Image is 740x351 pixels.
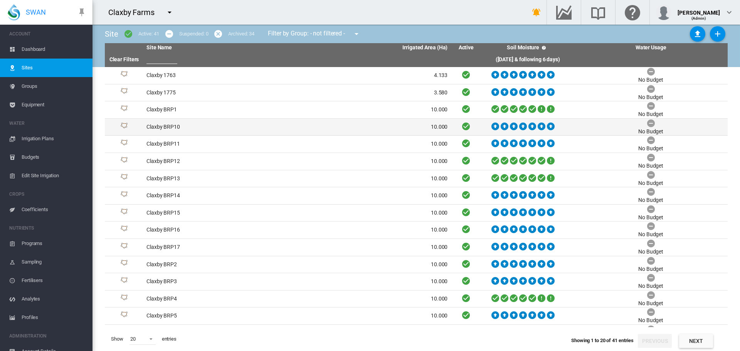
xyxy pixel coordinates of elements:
[109,56,139,62] a: Clear Filters
[119,277,129,286] img: 1.svg
[108,157,140,166] div: Site Id: 40608
[119,88,129,97] img: 1.svg
[297,84,451,101] td: 3.580
[574,43,728,52] th: Water Usage
[105,153,728,170] tr: Site Id: 40608 Claxby BRP12 10.000 No Budget
[119,71,129,80] img: 1.svg
[9,28,86,40] span: ACCOUNT
[9,330,86,342] span: ADMINISTRATION
[638,94,663,101] div: No Budget
[105,273,728,291] tr: Site Id: 38768 Claxby BRP3 10.000 No Budget
[638,248,663,256] div: No Budget
[713,29,722,39] md-icon: icon-plus
[105,256,728,274] tr: Site Id: 38769 Claxby BRP2 10.000 No Budget
[451,43,481,52] th: Active
[22,40,86,59] span: Dashboard
[119,311,129,321] img: 1.svg
[119,208,129,218] img: 1.svg
[119,191,129,200] img: 1.svg
[297,307,451,324] td: 10.000
[297,170,451,187] td: 10.000
[143,67,297,84] td: Claxby 1763
[228,30,254,37] div: Archived: 34
[143,273,297,290] td: Claxby BRP3
[297,67,451,84] td: 4.133
[638,317,663,324] div: No Budget
[108,243,140,252] div: Site Id: 38842
[108,311,140,321] div: Site Id: 38783
[119,105,129,114] img: 1.svg
[119,260,129,269] img: 1.svg
[143,256,297,273] td: Claxby BRP2
[105,325,728,342] tr: Site Id: 38793 Claxby BRP6 10.000 No Budget
[297,256,451,273] td: 10.000
[9,188,86,200] span: CROPS
[105,291,728,308] tr: Site Id: 40597 Claxby BRP4 10.000 No Budget
[555,8,573,17] md-icon: Go to the Data Hub
[26,7,46,17] span: SWAN
[165,8,174,17] md-icon: icon-menu-down
[481,43,574,52] th: Soil Moisture
[105,205,728,222] tr: Site Id: 38845 Claxby BRP15 10.000 No Budget
[725,8,734,17] md-icon: icon-chevron-down
[108,333,126,346] span: Show
[297,187,451,204] td: 10.000
[108,225,140,235] div: Site Id: 38840
[214,29,223,39] md-icon: icon-cancel
[638,282,663,290] div: No Budget
[143,239,297,256] td: Claxby BRP17
[638,300,663,307] div: No Budget
[105,170,728,188] tr: Site Id: 40606 Claxby BRP13 10.000 No Budget
[105,84,728,102] tr: Site Id: 38772 Claxby 1775 3.580 No Budget
[638,196,663,204] div: No Budget
[108,260,140,269] div: Site Id: 38769
[638,265,663,273] div: No Budget
[108,208,140,218] div: Site Id: 38845
[143,291,297,307] td: Claxby BRP4
[105,239,728,256] tr: Site Id: 38842 Claxby BRP17 10.000 No Budget
[297,43,451,52] th: Irrigated Area (Ha)
[77,8,86,17] md-icon: icon-pin
[9,117,86,129] span: WATER
[143,101,297,118] td: Claxby BRP1
[119,294,129,304] img: 1.svg
[22,59,86,77] span: Sites
[638,111,663,118] div: No Budget
[105,187,728,205] tr: Site Id: 38832 Claxby BRP14 10.000 No Budget
[638,128,663,136] div: No Budget
[105,29,118,39] span: Site
[22,200,86,219] span: Coefficients
[22,290,86,308] span: Analytes
[638,231,663,238] div: No Budget
[105,307,728,325] tr: Site Id: 38783 Claxby BRP5 10.000 No Budget
[297,291,451,307] td: 10.000
[119,123,129,132] img: 1.svg
[8,4,20,20] img: SWAN-Landscape-Logo-Colour-drop.png
[22,253,86,271] span: Sampling
[349,26,364,42] button: icon-menu-down
[297,222,451,238] td: 10.000
[138,30,159,37] div: Active: 41
[638,214,663,222] div: No Budget
[297,119,451,136] td: 10.000
[105,101,728,119] tr: Site Id: 38771 Claxby BRP1 10.000 No Budget
[143,325,297,342] td: Claxby BRP6
[9,222,86,234] span: NUTRIENTS
[108,105,140,114] div: Site Id: 38771
[108,294,140,304] div: Site Id: 40597
[143,205,297,222] td: Claxby BRP15
[638,180,663,187] div: No Budget
[119,174,129,183] img: 1.svg
[22,234,86,253] span: Programs
[108,123,140,132] div: Site Id: 38809
[143,43,297,52] th: Site Name
[105,119,728,136] tr: Site Id: 38809 Claxby BRP10 10.000 No Budget
[679,334,713,348] button: Next
[693,29,702,39] md-icon: icon-upload
[656,5,671,20] img: profile.jpg
[162,5,177,20] button: icon-menu-down
[297,239,451,256] td: 10.000
[22,308,86,327] span: Profiles
[105,222,728,239] tr: Site Id: 38840 Claxby BRP16 10.000 No Budget
[638,334,672,348] button: Previous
